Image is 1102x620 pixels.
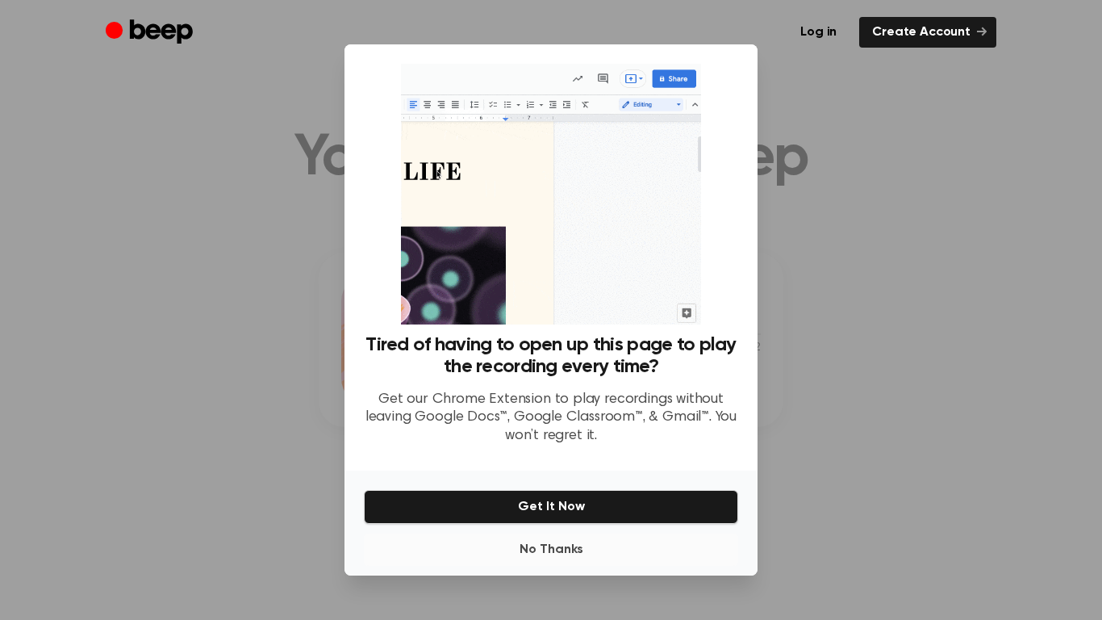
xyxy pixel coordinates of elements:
[364,334,738,378] h3: Tired of having to open up this page to play the recording every time?
[106,17,197,48] a: Beep
[401,64,700,325] img: Beep extension in action
[787,17,849,48] a: Log in
[364,391,738,446] p: Get our Chrome Extension to play recordings without leaving Google Docs™, Google Classroom™, & Gm...
[364,490,738,524] button: Get It Now
[364,534,738,566] button: No Thanks
[859,17,996,48] a: Create Account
